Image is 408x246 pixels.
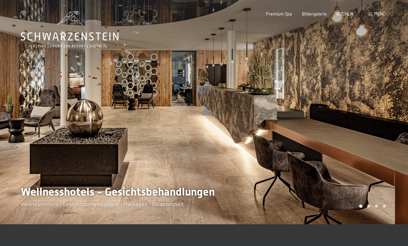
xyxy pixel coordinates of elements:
[266,11,292,17] a: Premium Spa
[374,11,386,17] span: Menü
[375,205,378,208] div: Carousel Page 3
[336,11,353,17] a: BUCHEN
[367,205,370,208] div: Carousel Page 2
[302,11,327,17] a: Bildergalerie
[359,205,362,208] div: Carousel Page 1 (Current Slide)
[383,205,386,208] div: Carousel Page 4
[357,205,386,208] div: Carousel Pagination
